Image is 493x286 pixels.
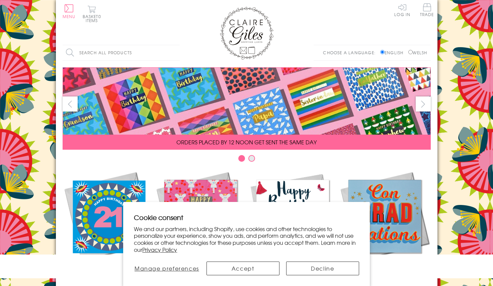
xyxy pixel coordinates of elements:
button: Menu [63,4,76,18]
button: Accept [207,262,279,275]
span: Menu [63,13,76,19]
div: Carousel Pagination [63,155,431,165]
p: We and our partners, including Shopify, use cookies and other technologies to personalize your ex... [134,225,359,253]
button: Decline [286,262,359,275]
span: Manage preferences [135,264,199,272]
button: Carousel Page 2 [248,155,255,162]
span: 0 items [86,13,101,23]
a: New Releases [63,170,155,275]
input: Search [173,45,180,60]
a: Birthdays [247,170,339,275]
p: Choose a language: [323,50,379,56]
button: next [416,96,431,112]
button: Manage preferences [134,262,199,275]
span: ORDERS PLACED BY 12 NOON GET SENT THE SAME DAY [176,138,317,146]
img: Claire Giles Greetings Cards [220,7,273,60]
a: Christmas [155,170,247,275]
a: Trade [420,3,434,18]
a: Log In [394,3,410,16]
input: English [380,50,385,54]
label: Welsh [408,50,427,56]
input: Search all products [63,45,180,60]
button: prev [63,96,78,112]
h2: Cookie consent [134,213,359,222]
label: English [380,50,407,56]
a: Privacy Policy [142,245,177,254]
a: Academic [339,170,431,275]
span: Trade [420,3,434,16]
button: Carousel Page 1 (Current Slide) [238,155,245,162]
button: Basket0 items [83,5,101,22]
input: Welsh [408,50,413,54]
